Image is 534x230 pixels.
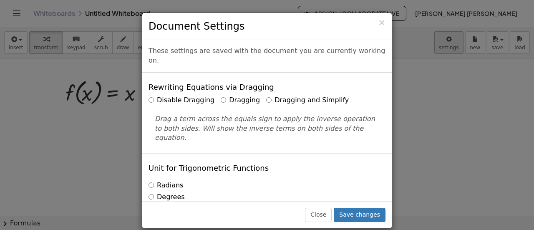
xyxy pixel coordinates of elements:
[142,40,392,73] div: These settings are saved with the document you are currently working on.
[149,19,385,33] h3: Document Settings
[149,192,185,202] label: Degrees
[305,208,332,222] button: Close
[221,96,260,105] label: Dragging
[266,96,349,105] label: Dragging and Simplify
[149,164,269,172] h4: Unit for Trigonometric Functions
[149,194,154,200] input: Degrees
[221,97,226,103] input: Dragging
[149,182,154,188] input: Radians
[334,208,385,222] button: Save changes
[378,18,385,27] button: Close
[149,181,183,190] label: Radians
[378,18,385,28] span: ×
[155,114,379,143] p: Drag a term across the equals sign to apply the inverse operation to both sides. Will show the in...
[149,83,274,91] h4: Rewriting Equations via Dragging
[149,96,214,105] label: Disable Dragging
[149,97,154,103] input: Disable Dragging
[266,97,272,103] input: Dragging and Simplify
